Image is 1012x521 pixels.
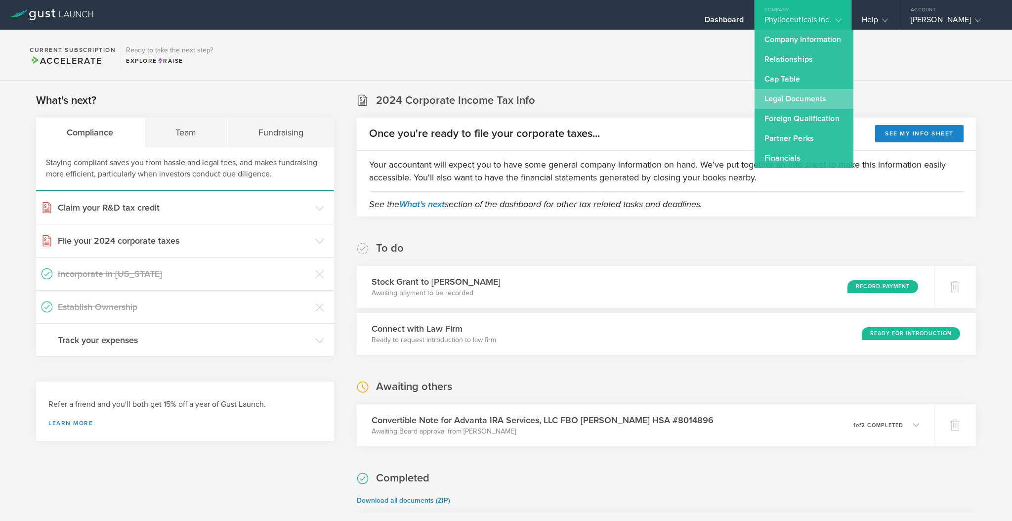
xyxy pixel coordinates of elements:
div: Team [145,118,228,147]
span: Raise [157,57,183,64]
div: Stock Grant to [PERSON_NAME]Awaiting payment to be recordedRecord Payment [357,266,934,308]
span: Accelerate [30,55,102,66]
h3: Incorporate in [US_STATE] [58,267,310,280]
p: Awaiting Board approval from [PERSON_NAME] [372,427,714,436]
div: Fundraising [228,118,335,147]
h2: Current Subscription [30,47,116,53]
div: Compliance [36,118,145,147]
em: of [856,422,861,429]
h2: What's next? [36,93,96,108]
p: Ready to request introduction to law firm [372,335,496,345]
button: See my info sheet [875,125,964,142]
div: Explore [126,56,213,65]
h3: Track your expenses [58,334,310,347]
div: Phylloceuticals Inc. [764,15,842,30]
div: Staying compliant saves you from hassle and legal fees, and makes fundraising more efficient, par... [36,147,334,191]
p: Awaiting payment to be recorded [372,288,501,298]
h3: Connect with Law Firm [372,322,496,335]
div: Connect with Law FirmReady to request introduction to law firmReady for Introduction [357,313,976,355]
h2: To do [376,241,404,256]
div: Dashboard [705,15,744,30]
a: What's next [399,199,445,210]
h3: Stock Grant to [PERSON_NAME] [372,275,501,288]
div: Ready for Introduction [862,327,960,340]
h3: Refer a friend and you'll both get 15% off a year of Gust Launch. [48,399,322,410]
p: Your accountant will expect you to have some general company information on hand. We've put toget... [369,158,964,184]
h2: 2024 Corporate Income Tax Info [376,93,535,108]
h3: Ready to take the next step? [126,47,213,54]
a: Learn more [48,420,322,426]
h3: File your 2024 corporate taxes [58,234,310,247]
h3: Establish Ownership [58,301,310,313]
em: See the section of the dashboard for other tax related tasks and deadlines. [369,199,702,210]
h2: Awaiting others [376,380,452,394]
div: Help [862,15,888,30]
h3: Claim your R&D tax credit [58,201,310,214]
div: [PERSON_NAME] [911,15,995,30]
a: Download all documents (ZIP) [357,496,450,505]
h2: Once you're ready to file your corporate taxes... [369,127,600,141]
div: Ready to take the next step?ExploreRaise [121,40,218,70]
h2: Completed [376,471,429,485]
div: Record Payment [847,280,918,293]
p: 1 2 completed [853,423,903,428]
h3: Convertible Note for Advanta IRA Services, LLC FBO [PERSON_NAME] HSA #8014896 [372,414,714,427]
